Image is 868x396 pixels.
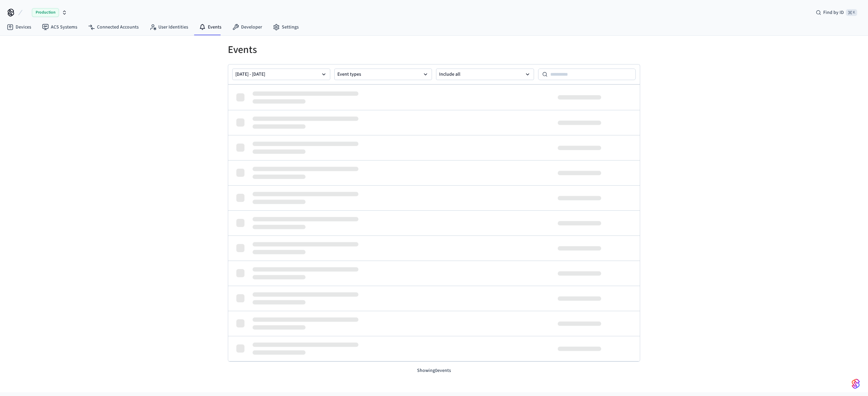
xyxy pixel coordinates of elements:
[810,6,863,19] div: Find by ID⌘ K
[37,21,83,33] a: ACS Systems
[83,21,144,33] a: Connected Accounts
[227,21,268,33] a: Developer
[1,21,37,33] a: Devices
[823,9,844,16] span: Find by ID
[846,9,857,16] span: ⌘ K
[228,44,640,56] h1: Events
[334,69,432,80] button: Event types
[852,378,860,389] img: SeamLogoGradient.69752ec5.svg
[232,69,330,80] button: [DATE] - [DATE]
[228,367,640,374] p: Showing 0 events
[32,8,59,17] span: Production
[144,21,194,33] a: User Identities
[436,69,534,80] button: Include all
[268,21,304,33] a: Settings
[194,21,227,33] a: Events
